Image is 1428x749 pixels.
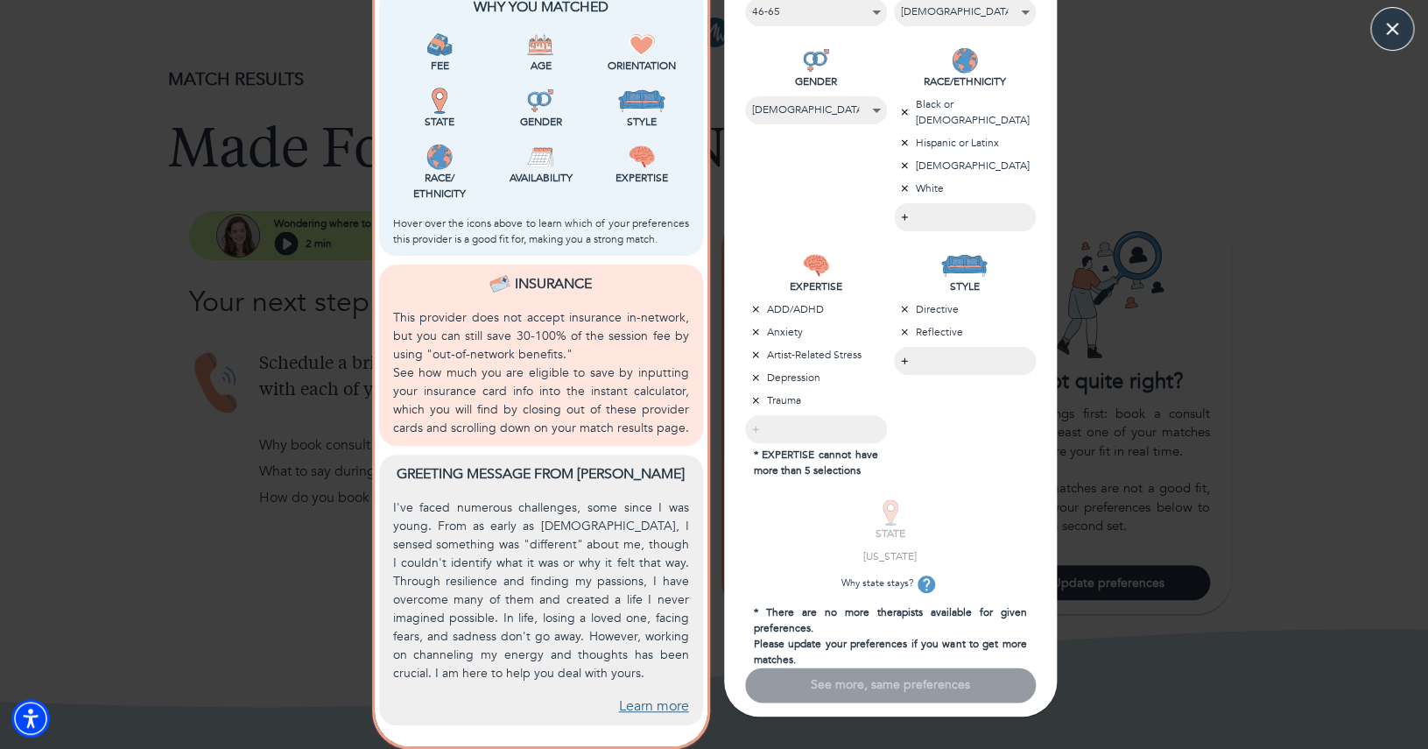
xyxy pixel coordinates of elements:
[393,88,487,130] div: This provider is licensed to work in your state.
[594,114,688,130] p: Style
[745,370,887,385] p: Depression
[745,347,887,363] p: Artist-Related Stress
[894,180,1036,196] p: White
[820,526,961,541] p: STATE
[527,144,553,170] img: Availability
[894,135,1036,151] p: Hispanic or Latinx
[494,170,587,186] p: Availability
[952,47,978,74] img: RACE/ETHNICITY
[527,32,553,58] img: Age
[393,170,487,201] p: Race/ Ethnicity
[940,252,988,279] img: STYLE
[393,114,487,130] p: State
[393,498,689,682] p: I've faced numerous challenges, some since I was young. From as early as [DEMOGRAPHIC_DATA], I se...
[426,88,453,114] img: State
[894,96,1036,128] p: Black or [DEMOGRAPHIC_DATA]
[629,32,655,58] img: Orientation
[515,273,592,294] p: Insurance
[393,364,689,437] p: See how much you are eligible to save by inputting your insurance card info into the instant calc...
[393,463,689,484] p: Greeting message from [PERSON_NAME]
[913,571,939,597] button: tooltip
[494,58,587,74] p: Age
[594,58,688,74] p: Orientation
[894,324,1036,340] p: Reflective
[426,144,453,170] img: Race/<br />Ethnicity
[745,279,887,294] p: EXPERTISE
[617,88,665,114] img: Style
[11,699,50,738] div: Accessibility Menu
[745,604,1036,668] p: * There are no more therapists available for given preferences. Please update your preferences if...
[527,88,553,114] img: Gender
[426,32,453,58] img: Fee
[894,301,1036,317] p: Directive
[745,324,887,340] p: Anxiety
[745,301,887,317] p: ADD/ADHD
[894,74,1036,89] p: RACE/ETHNICITY
[619,696,689,717] a: Learn more
[745,392,887,408] p: Trauma
[820,548,961,564] p: [US_STATE]
[494,114,587,130] p: Gender
[803,47,829,74] img: GENDER
[594,170,688,186] p: Expertise
[803,252,829,279] img: EXPERTISE
[393,308,689,364] p: This provider does not accept insurance in-network, but you can still save 30-100% of the session...
[393,216,689,247] p: Hover over the icons above to learn which of your preferences this provider is a good fit for, ma...
[877,499,904,526] img: STATE
[894,279,1036,294] p: STYLE
[745,74,887,89] p: GENDER
[745,443,887,478] p: * EXPERTISE cannot have more than 5 selections
[820,571,961,597] p: Why state stays?
[894,158,1036,173] p: [DEMOGRAPHIC_DATA]
[393,58,487,74] p: Fee
[629,144,655,170] img: Expertise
